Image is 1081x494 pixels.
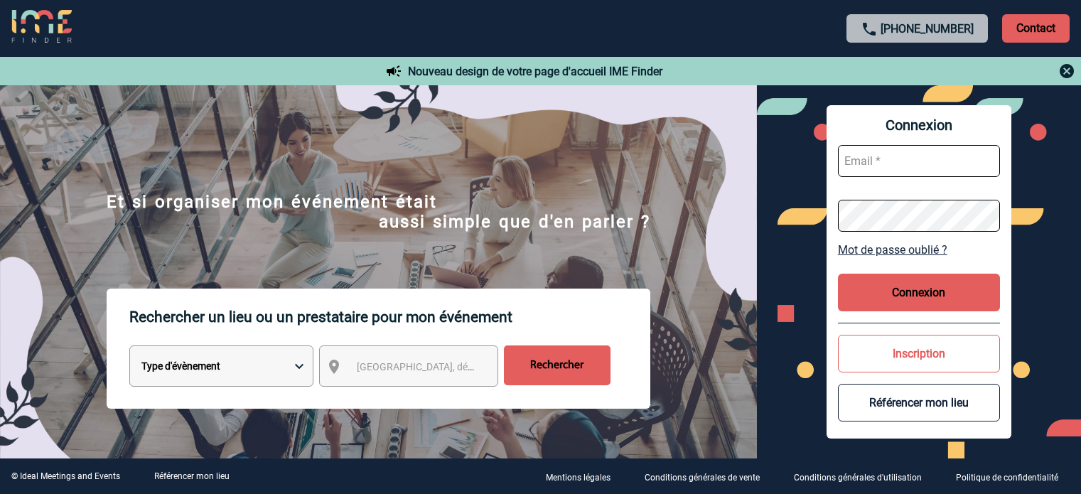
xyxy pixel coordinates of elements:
[782,470,945,483] a: Conditions générales d'utilisation
[838,117,1000,134] span: Connexion
[794,473,922,483] p: Conditions générales d'utilisation
[956,473,1058,483] p: Politique de confidentialité
[861,21,878,38] img: call-24-px.png
[534,470,633,483] a: Mentions légales
[838,243,1000,257] a: Mot de passe oublié ?
[838,145,1000,177] input: Email *
[633,470,782,483] a: Conditions générales de vente
[11,471,120,481] div: © Ideal Meetings and Events
[645,473,760,483] p: Conditions générales de vente
[154,471,230,481] a: Référencer mon lieu
[838,384,1000,421] button: Référencer mon lieu
[838,335,1000,372] button: Inscription
[357,361,554,372] span: [GEOGRAPHIC_DATA], département, région...
[546,473,611,483] p: Mentions légales
[881,22,974,36] a: [PHONE_NUMBER]
[129,289,650,345] p: Rechercher un lieu ou un prestataire pour mon événement
[504,345,611,385] input: Rechercher
[1002,14,1070,43] p: Contact
[838,274,1000,311] button: Connexion
[945,470,1081,483] a: Politique de confidentialité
